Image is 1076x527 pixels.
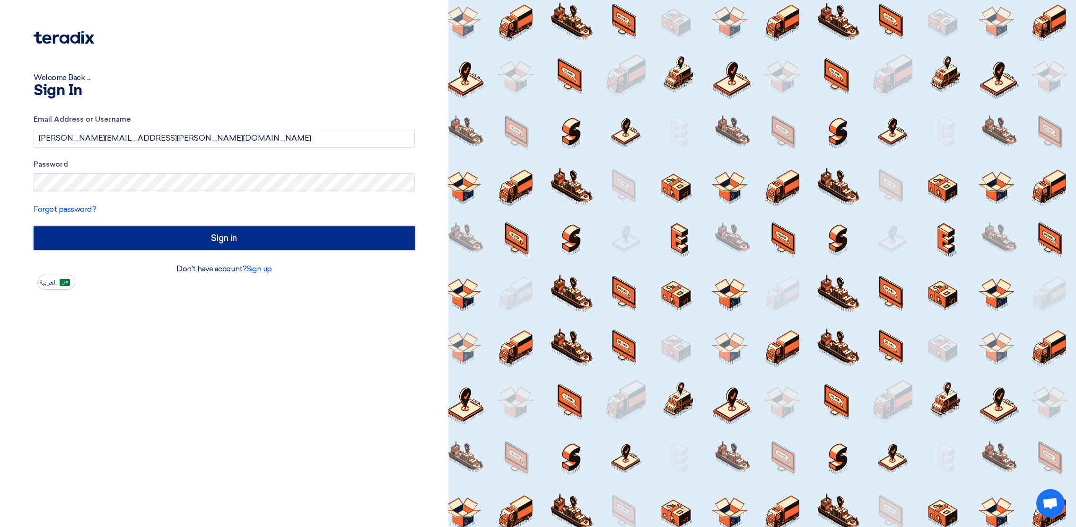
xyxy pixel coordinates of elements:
input: Sign in [34,226,415,250]
input: Enter your business email or username [34,129,415,148]
span: العربية [40,279,57,286]
h1: Sign In [34,83,415,98]
label: Password [34,159,415,170]
div: Welcome Back ... [34,72,415,83]
a: Sign up [246,264,272,273]
button: العربية [37,275,75,290]
div: Open chat [1036,489,1065,518]
div: Don't have account? [34,263,415,275]
a: Forgot password? [34,205,96,214]
img: Teradix logo [34,31,94,44]
img: ar-AR.png [60,279,70,286]
label: Email Address or Username [34,114,415,125]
